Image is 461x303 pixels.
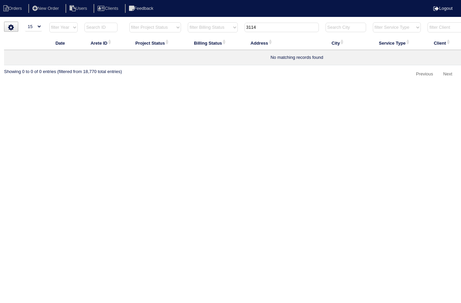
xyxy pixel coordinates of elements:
[94,6,124,11] a: Clients
[28,6,64,11] a: New Order
[245,23,319,32] input: Search Address
[46,36,81,50] th: Date
[81,36,126,50] th: Arete ID: activate to sort column ascending
[433,6,453,11] a: Logout
[4,65,122,75] div: Showing 0 to 0 of 0 entries (filtered from 18,770 total entries)
[438,69,457,80] a: Next
[241,36,322,50] th: Address: activate to sort column ascending
[66,6,93,11] a: Users
[184,36,241,50] th: Billing Status: activate to sort column ascending
[28,4,64,13] li: New Order
[66,4,93,13] li: Users
[126,36,185,50] th: Project Status: activate to sort column ascending
[326,23,366,32] input: Search City
[84,23,118,32] input: Search ID
[411,69,438,80] a: Previous
[94,4,124,13] li: Clients
[322,36,369,50] th: City: activate to sort column ascending
[125,4,159,13] li: Feedback
[369,36,425,50] th: Service Type: activate to sort column ascending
